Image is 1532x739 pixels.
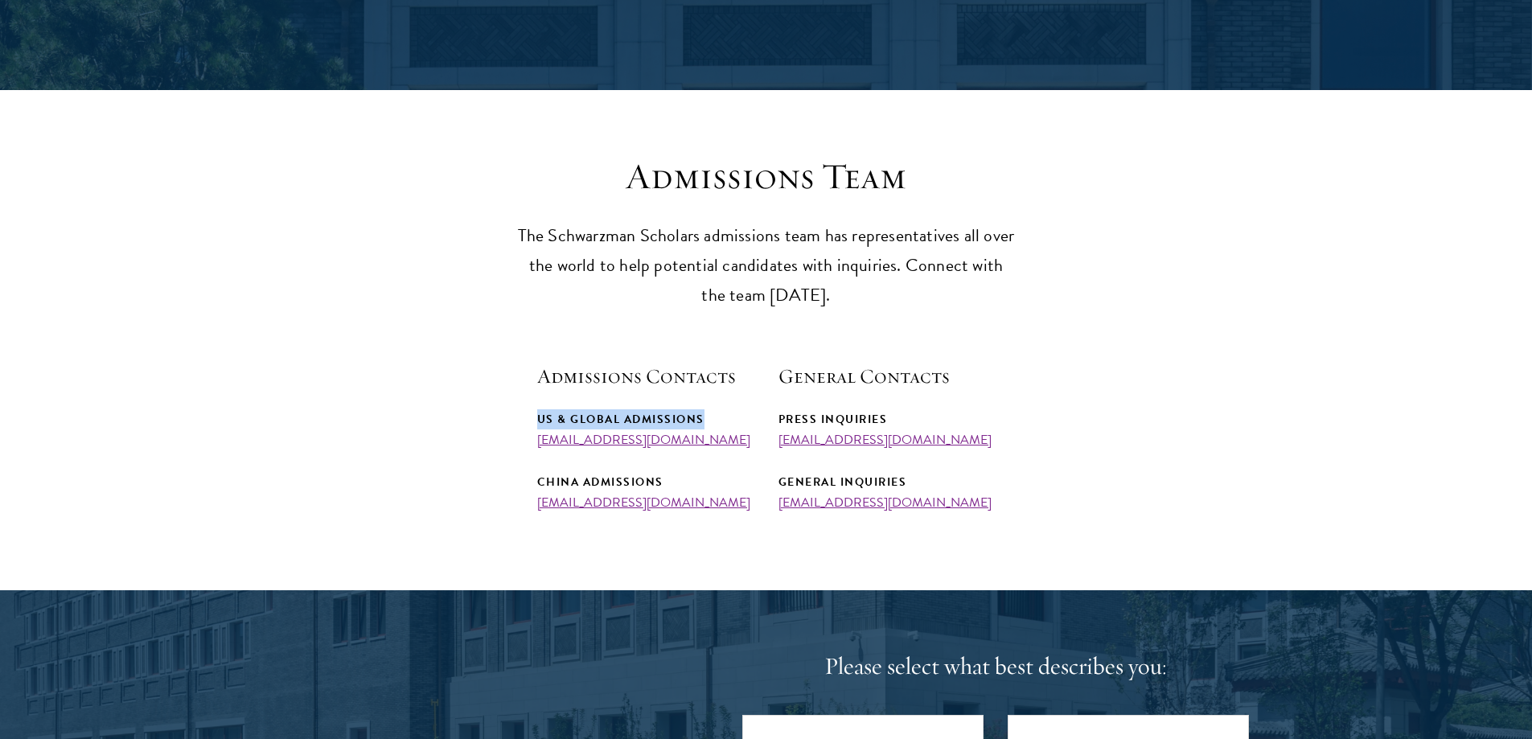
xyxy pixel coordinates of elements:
div: Press Inquiries [778,409,996,429]
h3: Admissions Team [517,154,1016,199]
h4: Please select what best describes you: [742,651,1249,683]
p: The Schwarzman Scholars admissions team has representatives all over the world to help potential ... [517,221,1016,310]
div: US & Global Admissions [537,409,754,429]
a: [EMAIL_ADDRESS][DOMAIN_NAME] [537,430,750,450]
h5: Admissions Contacts [537,363,754,390]
div: General Inquiries [778,472,996,492]
a: [EMAIL_ADDRESS][DOMAIN_NAME] [778,430,992,450]
h5: General Contacts [778,363,996,390]
a: [EMAIL_ADDRESS][DOMAIN_NAME] [778,493,992,512]
div: China Admissions [537,472,754,492]
a: [EMAIL_ADDRESS][DOMAIN_NAME] [537,493,750,512]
